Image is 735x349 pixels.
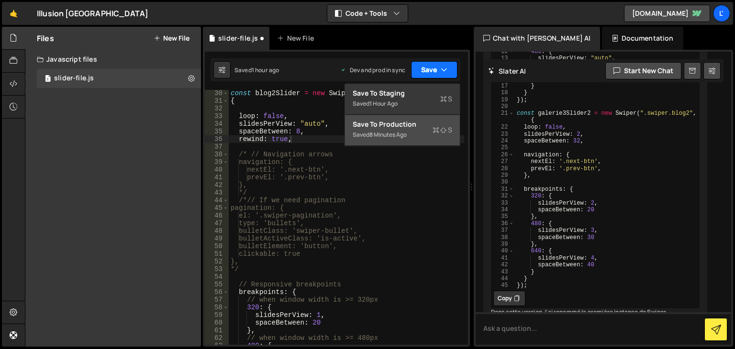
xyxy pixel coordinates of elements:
div: Saved [234,66,279,74]
div: 57 [205,296,229,304]
div: 40 [205,166,229,174]
div: 35 [205,128,229,135]
div: Saved [353,129,452,141]
div: 23 [492,131,514,138]
div: Chat with [PERSON_NAME] AI [474,27,600,50]
div: 1 hour ago [369,99,398,108]
div: 30 [492,179,514,186]
a: [DOMAIN_NAME] [624,5,710,22]
div: Save to Staging [353,88,452,98]
div: 39 [205,158,229,166]
div: 53 [205,265,229,273]
div: 20 [492,103,514,110]
div: 60 [205,319,229,327]
div: 43 [492,269,514,275]
div: 21 [492,110,514,124]
div: 37 [492,227,514,234]
div: 36 [492,220,514,227]
div: 51 [205,250,229,258]
div: 58 [205,304,229,311]
div: 13 [492,55,514,62]
div: 41 [205,174,229,181]
div: 16569/45286.js [37,69,201,88]
div: 33 [492,200,514,207]
button: Code + Tools [327,5,408,22]
div: New File [277,33,317,43]
button: Save to StagingS Saved1 hour ago [345,84,460,115]
h2: Slater AI [488,66,526,76]
button: New File [154,34,189,42]
div: 33 [205,112,229,120]
div: Save to Production [353,120,452,129]
div: 22 [492,124,514,131]
div: 17 [492,83,514,89]
div: 36 [205,135,229,143]
a: L' [713,5,730,22]
div: 62 [205,334,229,342]
button: Save to ProductionS Saved8 minutes ago [345,115,460,146]
div: 42 [492,262,514,268]
div: 32 [205,105,229,112]
div: 50 [205,242,229,250]
div: 29 [492,172,514,179]
div: 61 [205,327,229,334]
div: 31 [205,97,229,105]
div: 47 [205,219,229,227]
div: 55 [205,281,229,288]
div: 30 [205,89,229,97]
div: 56 [205,288,229,296]
div: 40 [492,248,514,255]
div: Illusion [GEOGRAPHIC_DATA] [37,8,148,19]
div: 43 [205,189,229,196]
div: 38 [492,234,514,241]
div: 19 [492,97,514,103]
div: 37 [205,143,229,151]
button: Save [411,61,457,78]
div: 35 [492,214,514,220]
div: 41 [492,255,514,262]
div: 24 [492,138,514,144]
a: 🤙 [2,2,25,25]
div: 1 hour ago [252,66,279,74]
button: Copy [493,291,525,306]
span: S [440,94,452,104]
div: 45 [492,283,514,289]
div: 59 [205,311,229,319]
div: 34 [492,207,514,213]
div: 46 [205,212,229,219]
div: 49 [205,235,229,242]
div: slider-file.js [218,33,258,43]
div: 8 minutes ago [369,131,407,139]
div: 28 [492,165,514,172]
button: Start new chat [605,62,681,79]
div: Javascript files [25,50,201,69]
span: 1 [45,76,51,83]
div: 44 [205,196,229,204]
div: 48 [205,227,229,235]
div: 45 [205,204,229,212]
div: 52 [205,258,229,265]
div: 32 [492,193,514,199]
div: 54 [205,273,229,281]
div: Documentation [602,27,683,50]
div: slider-file.js [54,74,94,83]
h2: Files [37,33,54,44]
div: Dev and prod in sync [340,66,405,74]
div: 27 [492,158,514,165]
div: 12 [492,48,514,55]
div: 38 [205,151,229,158]
div: 31 [492,186,514,193]
div: 25 [492,145,514,152]
div: 44 [492,275,514,282]
div: 18 [492,89,514,96]
div: 34 [205,120,229,128]
span: S [433,125,452,135]
div: 39 [492,241,514,248]
div: Saved [353,98,452,109]
div: 26 [492,152,514,158]
div: 42 [205,181,229,189]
